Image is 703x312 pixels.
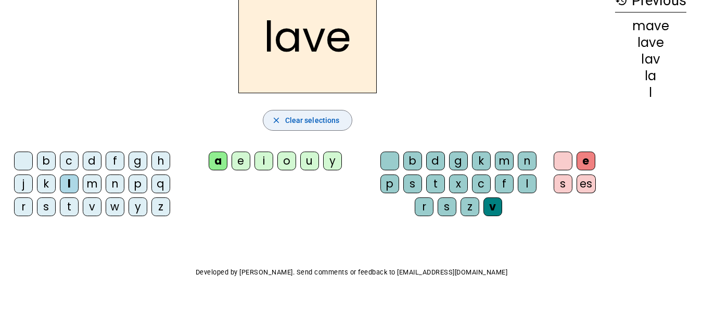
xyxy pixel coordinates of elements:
[129,152,147,170] div: g
[300,152,319,170] div: u
[577,174,596,193] div: es
[403,174,422,193] div: s
[615,20,686,32] div: mave
[472,152,491,170] div: k
[495,174,514,193] div: f
[518,174,536,193] div: l
[83,152,101,170] div: d
[495,152,514,170] div: m
[106,197,124,216] div: w
[277,152,296,170] div: o
[60,197,79,216] div: t
[615,53,686,66] div: lav
[151,174,170,193] div: q
[577,152,595,170] div: e
[615,36,686,49] div: lave
[14,174,33,193] div: j
[151,152,170,170] div: h
[254,152,273,170] div: i
[615,86,686,99] div: l
[472,174,491,193] div: c
[403,152,422,170] div: b
[426,174,445,193] div: t
[106,152,124,170] div: f
[518,152,536,170] div: n
[615,70,686,82] div: la
[37,174,56,193] div: k
[449,152,468,170] div: g
[8,266,695,279] p: Developed by [PERSON_NAME]. Send comments or feedback to [EMAIL_ADDRESS][DOMAIN_NAME]
[14,197,33,216] div: r
[60,152,79,170] div: c
[60,174,79,193] div: l
[415,197,433,216] div: r
[438,197,456,216] div: s
[449,174,468,193] div: x
[209,152,227,170] div: a
[37,152,56,170] div: b
[151,197,170,216] div: z
[554,174,572,193] div: s
[285,114,340,127] span: Clear selections
[232,152,250,170] div: e
[83,197,101,216] div: v
[483,197,502,216] div: v
[272,116,281,125] mat-icon: close
[461,197,479,216] div: z
[83,174,101,193] div: m
[380,174,399,193] div: p
[129,197,147,216] div: y
[263,110,353,131] button: Clear selections
[323,152,342,170] div: y
[37,197,56,216] div: s
[426,152,445,170] div: d
[129,174,147,193] div: p
[106,174,124,193] div: n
